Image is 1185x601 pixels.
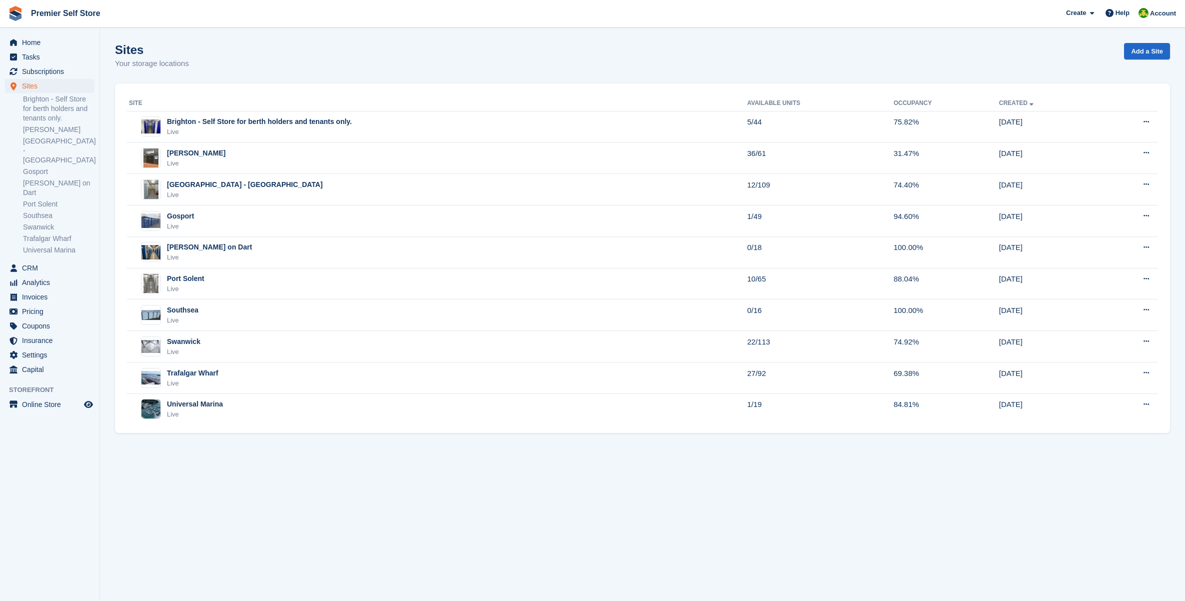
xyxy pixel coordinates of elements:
[747,174,894,205] td: 12/109
[22,290,82,304] span: Invoices
[1139,8,1149,18] img: Millie Walcroft
[167,179,323,190] div: [GEOGRAPHIC_DATA] - [GEOGRAPHIC_DATA]
[23,178,94,197] a: [PERSON_NAME] on Dart
[23,199,94,209] a: Port Solent
[999,331,1100,362] td: [DATE]
[167,336,200,347] div: Swanwick
[5,261,94,275] a: menu
[5,35,94,49] a: menu
[5,64,94,78] a: menu
[1150,8,1176,18] span: Account
[23,136,94,165] a: [GEOGRAPHIC_DATA] - [GEOGRAPHIC_DATA]
[747,95,894,111] th: Available Units
[999,393,1100,424] td: [DATE]
[167,273,204,284] div: Port Solent
[22,261,82,275] span: CRM
[167,305,198,315] div: Southsea
[5,79,94,93] a: menu
[22,348,82,362] span: Settings
[999,99,1036,106] a: Created
[167,190,323,200] div: Live
[167,409,223,419] div: Live
[999,174,1100,205] td: [DATE]
[747,205,894,237] td: 1/49
[167,368,218,378] div: Trafalgar Wharf
[999,268,1100,299] td: [DATE]
[894,331,999,362] td: 74.92%
[1124,43,1170,59] a: Add a Site
[747,393,894,424] td: 1/19
[1066,8,1086,18] span: Create
[141,371,160,384] img: Image of Trafalgar Wharf site
[9,385,99,395] span: Storefront
[23,125,94,134] a: [PERSON_NAME]
[747,268,894,299] td: 10/65
[894,174,999,205] td: 74.40%
[23,234,94,243] a: Trafalgar Wharf
[23,167,94,176] a: Gosport
[23,222,94,232] a: Swanwick
[167,221,194,231] div: Live
[8,6,23,21] img: stora-icon-8386f47178a22dfd0bd8f6a31ec36ba5ce8667c1dd55bd0f319d3a0aa187defe.svg
[167,399,223,409] div: Universal Marina
[22,79,82,93] span: Sites
[167,148,225,158] div: [PERSON_NAME]
[23,245,94,255] a: Universal Marina
[894,205,999,237] td: 94.60%
[143,273,158,293] img: Image of Port Solent site
[5,275,94,289] a: menu
[167,252,252,262] div: Live
[22,362,82,376] span: Capital
[747,299,894,331] td: 0/16
[894,299,999,331] td: 100.00%
[167,211,194,221] div: Gosport
[167,315,198,325] div: Live
[747,142,894,174] td: 36/61
[5,397,94,411] a: menu
[167,158,225,168] div: Live
[22,319,82,333] span: Coupons
[999,362,1100,394] td: [DATE]
[22,35,82,49] span: Home
[167,242,252,252] div: [PERSON_NAME] on Dart
[894,393,999,424] td: 84.81%
[22,64,82,78] span: Subscriptions
[999,205,1100,237] td: [DATE]
[167,347,200,357] div: Live
[22,304,82,318] span: Pricing
[999,299,1100,331] td: [DATE]
[5,319,94,333] a: menu
[22,397,82,411] span: Online Store
[167,127,352,137] div: Live
[143,148,158,168] img: Image of Chichester Marina site
[143,179,158,199] img: Image of Eastbourne - Sovereign Harbour site
[894,268,999,299] td: 88.04%
[5,304,94,318] a: menu
[5,333,94,347] a: menu
[894,111,999,142] td: 75.82%
[747,236,894,268] td: 0/18
[5,50,94,64] a: menu
[1116,8,1130,18] span: Help
[999,111,1100,142] td: [DATE]
[894,362,999,394] td: 69.38%
[115,58,189,69] p: Your storage locations
[22,275,82,289] span: Analytics
[747,111,894,142] td: 5/44
[141,399,160,418] img: Image of Universal Marina site
[999,142,1100,174] td: [DATE]
[894,142,999,174] td: 31.47%
[22,50,82,64] span: Tasks
[141,213,160,228] img: Image of Gosport site
[5,362,94,376] a: menu
[5,290,94,304] a: menu
[127,95,747,111] th: Site
[141,245,160,259] img: Image of Noss on Dart site
[115,43,189,56] h1: Sites
[167,116,352,127] div: Brighton - Self Store for berth holders and tenants only.
[167,378,218,388] div: Live
[141,340,160,353] img: Image of Swanwick site
[167,284,204,294] div: Live
[22,333,82,347] span: Insurance
[141,310,160,320] img: Image of Southsea site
